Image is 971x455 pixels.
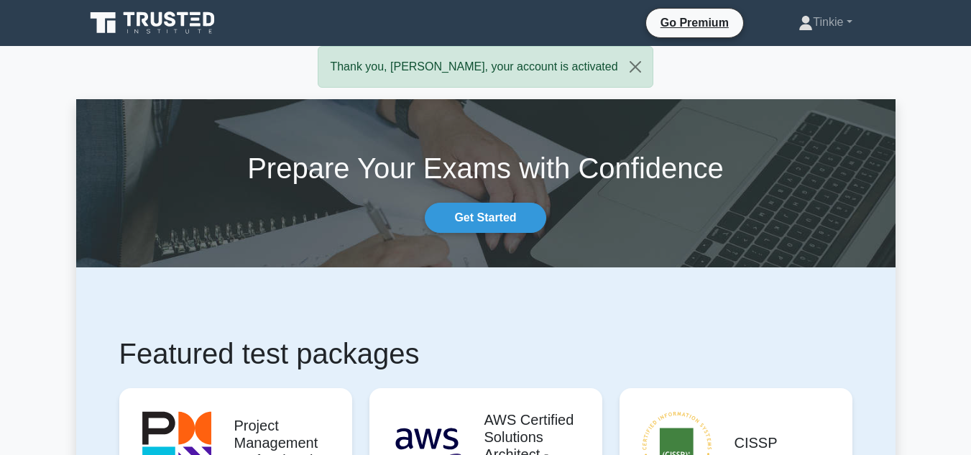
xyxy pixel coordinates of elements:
h1: Prepare Your Exams with Confidence [76,151,896,185]
h1: Featured test packages [119,336,852,371]
a: Go Premium [652,14,737,32]
a: Get Started [425,203,546,233]
div: Thank you, [PERSON_NAME], your account is activated [318,46,653,88]
button: Close [618,47,653,87]
a: Tinkie [764,8,886,37]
